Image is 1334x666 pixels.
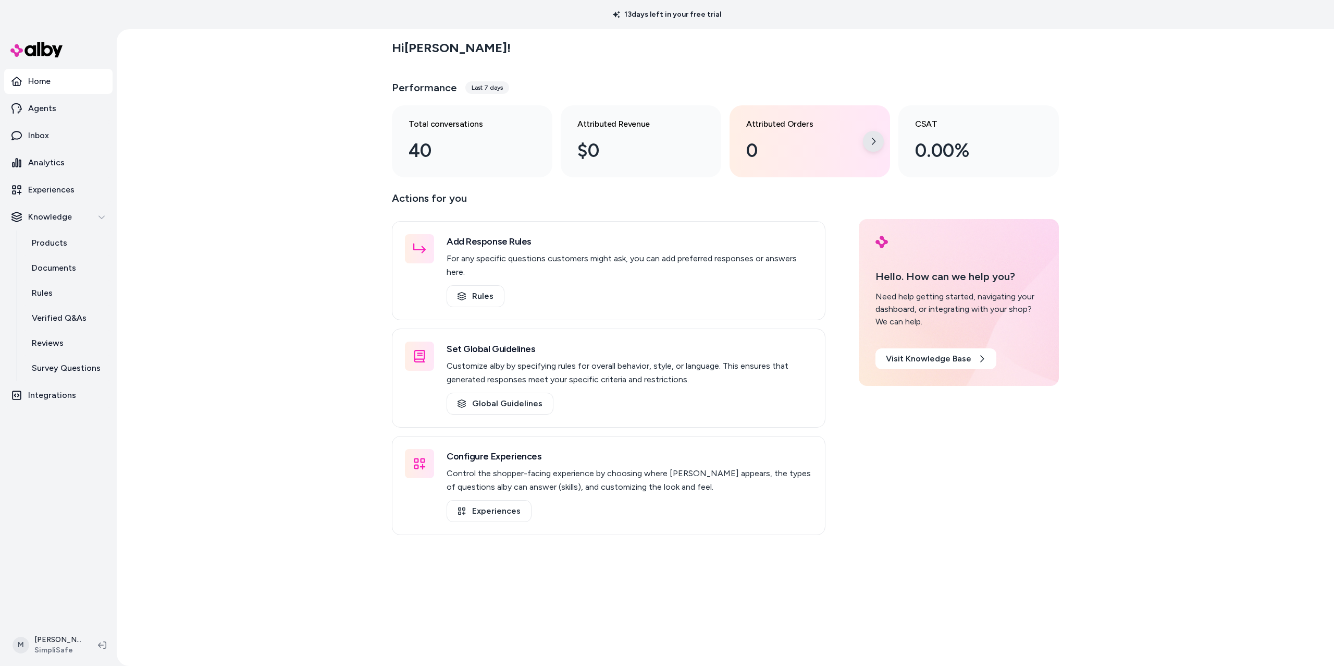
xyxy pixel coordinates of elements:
[21,256,113,281] a: Documents
[730,105,890,177] a: Attributed Orders 0
[10,42,63,57] img: alby Logo
[34,635,81,645] p: [PERSON_NAME]
[577,137,688,165] div: $0
[392,40,511,56] h2: Hi [PERSON_NAME] !
[32,262,76,274] p: Documents
[447,449,812,464] h3: Configure Experiences
[21,306,113,331] a: Verified Q&As
[28,184,75,196] p: Experiences
[409,118,519,130] h3: Total conversations
[32,237,67,249] p: Products
[28,129,49,142] p: Inbox
[447,342,812,356] h3: Set Global Guidelines
[4,69,113,94] a: Home
[607,9,727,20] p: 13 days left in your free trial
[447,359,812,386] p: Customize alby by specifying rules for overall behavior, style, or language. This ensures that ge...
[915,137,1026,165] div: 0.00%
[32,312,87,324] p: Verified Q&As
[409,137,519,165] div: 40
[4,383,113,408] a: Integrations
[875,236,888,248] img: alby Logo
[561,105,721,177] a: Attributed Revenue $0
[392,105,552,177] a: Total conversations 40
[577,118,688,130] h3: Attributed Revenue
[746,118,857,130] h3: Attributed Orders
[32,287,53,299] p: Rules
[28,389,76,402] p: Integrations
[21,281,113,306] a: Rules
[875,290,1042,328] div: Need help getting started, navigating your dashboard, or integrating with your shop? We can help.
[447,234,812,249] h3: Add Response Rules
[746,137,857,165] div: 0
[447,285,504,307] a: Rules
[4,150,113,175] a: Analytics
[32,362,101,374] p: Survey Questions
[32,337,64,349] p: Reviews
[875,269,1042,284] p: Hello. How can we help you?
[447,393,553,415] a: Global Guidelines
[28,102,56,115] p: Agents
[875,348,996,369] a: Visit Knowledge Base
[4,204,113,229] button: Knowledge
[21,356,113,381] a: Survey Questions
[447,252,812,279] p: For any specific questions customers might ask, you can add preferred responses or answers here.
[392,80,457,95] h3: Performance
[13,637,29,653] span: M
[21,331,113,356] a: Reviews
[4,96,113,121] a: Agents
[465,81,509,94] div: Last 7 days
[28,75,51,88] p: Home
[898,105,1059,177] a: CSAT 0.00%
[447,467,812,494] p: Control the shopper-facing experience by choosing where [PERSON_NAME] appears, the types of quest...
[4,177,113,202] a: Experiences
[21,231,113,256] a: Products
[28,211,72,223] p: Knowledge
[447,500,532,522] a: Experiences
[34,645,81,656] span: SimpliSafe
[915,118,1026,130] h3: CSAT
[4,123,113,148] a: Inbox
[28,156,65,169] p: Analytics
[392,190,825,215] p: Actions for you
[6,628,90,662] button: M[PERSON_NAME]SimpliSafe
